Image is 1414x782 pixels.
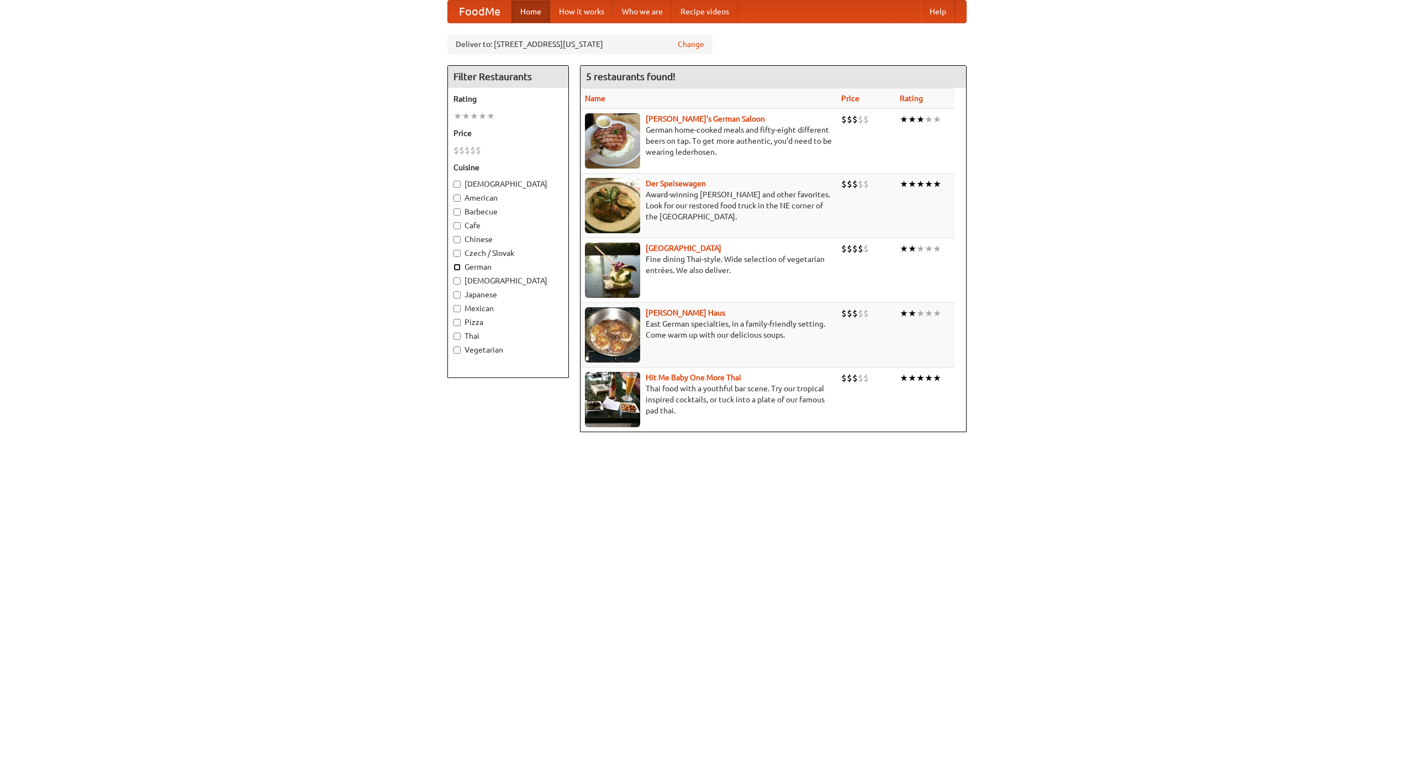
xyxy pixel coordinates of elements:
h5: Rating [453,93,563,104]
li: ★ [908,178,916,190]
li: ★ [925,372,933,384]
label: [DEMOGRAPHIC_DATA] [453,179,563,190]
li: ★ [916,113,925,125]
li: ★ [900,243,908,255]
li: $ [847,307,852,319]
li: ★ [916,243,925,255]
li: ★ [478,110,487,122]
li: $ [863,307,869,319]
li: $ [841,307,847,319]
li: ★ [925,307,933,319]
li: $ [847,243,852,255]
input: American [453,195,461,202]
li: ★ [925,243,933,255]
li: ★ [933,243,941,255]
li: $ [858,243,863,255]
label: Barbecue [453,206,563,217]
label: [DEMOGRAPHIC_DATA] [453,275,563,286]
li: $ [852,372,858,384]
input: Mexican [453,305,461,312]
li: ★ [933,372,941,384]
li: $ [863,372,869,384]
li: $ [852,307,858,319]
li: ★ [916,372,925,384]
img: kohlhaus.jpg [585,307,640,363]
li: ★ [933,178,941,190]
li: ★ [900,307,908,319]
label: Chinese [453,234,563,245]
li: ★ [908,243,916,255]
li: $ [465,144,470,156]
a: Hit Me Baby One More Thai [646,373,741,382]
label: American [453,192,563,203]
label: Thai [453,330,563,342]
div: Deliver to: [STREET_ADDRESS][US_STATE] [447,34,713,54]
h4: Filter Restaurants [448,66,568,88]
a: [PERSON_NAME]'s German Saloon [646,114,765,123]
img: speisewagen.jpg [585,178,640,233]
li: $ [863,243,869,255]
li: $ [858,178,863,190]
img: satay.jpg [585,243,640,298]
input: German [453,264,461,271]
a: Der Speisewagen [646,179,706,188]
label: Japanese [453,289,563,300]
input: Vegetarian [453,347,461,354]
li: $ [459,144,465,156]
a: Name [585,94,605,103]
input: Japanese [453,291,461,298]
p: Fine dining Thai-style. Wide selection of vegetarian entrées. We also deliver. [585,254,832,276]
li: $ [847,372,852,384]
li: $ [858,307,863,319]
a: Recipe videos [672,1,738,23]
img: babythai.jpg [585,372,640,427]
input: Czech / Slovak [453,250,461,257]
input: Barbecue [453,208,461,216]
li: $ [841,243,847,255]
input: Cafe [453,222,461,229]
li: $ [858,113,863,125]
ng-pluralize: 5 restaurants found! [586,71,676,82]
li: $ [841,113,847,125]
li: ★ [900,178,908,190]
input: Thai [453,333,461,340]
li: ★ [933,307,941,319]
li: ★ [487,110,495,122]
a: [PERSON_NAME] Haus [646,308,725,317]
li: $ [841,178,847,190]
li: ★ [908,307,916,319]
li: $ [863,113,869,125]
li: ★ [462,110,470,122]
a: Change [678,39,704,50]
img: esthers.jpg [585,113,640,169]
label: Czech / Slovak [453,248,563,259]
li: ★ [925,178,933,190]
li: $ [852,113,858,125]
li: $ [847,113,852,125]
h5: Cuisine [453,162,563,173]
li: ★ [908,113,916,125]
a: Home [511,1,550,23]
a: Price [841,94,859,103]
p: East German specialties, in a family-friendly setting. Come warm up with our delicious soups. [585,318,832,340]
li: ★ [916,307,925,319]
b: [GEOGRAPHIC_DATA] [646,244,721,253]
li: ★ [925,113,933,125]
li: $ [470,144,476,156]
li: $ [841,372,847,384]
li: $ [476,144,481,156]
a: FoodMe [448,1,511,23]
li: ★ [933,113,941,125]
input: [DEMOGRAPHIC_DATA] [453,277,461,285]
label: Mexican [453,303,563,314]
input: Pizza [453,319,461,326]
label: German [453,261,563,272]
a: How it works [550,1,613,23]
li: ★ [900,372,908,384]
li: $ [858,372,863,384]
li: ★ [900,113,908,125]
label: Pizza [453,317,563,328]
input: [DEMOGRAPHIC_DATA] [453,181,461,188]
